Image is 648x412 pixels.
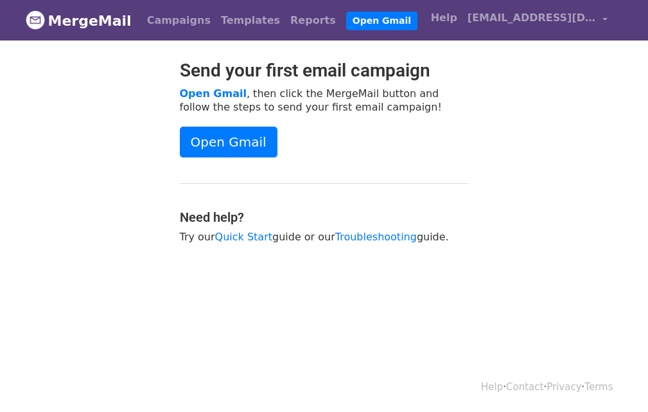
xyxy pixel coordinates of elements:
a: Troubleshooting [335,231,417,243]
a: Help [481,381,503,393]
a: Open Gmail [346,12,417,30]
a: MergeMail [26,7,132,34]
a: Open Gmail [180,87,247,100]
a: Privacy [547,381,581,393]
a: Open Gmail [180,127,277,157]
a: Reports [285,8,341,33]
p: Try our guide or our guide. [180,230,469,244]
a: Templates [216,8,285,33]
h4: Need help? [180,210,469,225]
a: Terms [584,381,613,393]
a: [EMAIL_ADDRESS][DOMAIN_NAME] [462,5,613,35]
img: MergeMail logo [26,10,45,30]
a: Help [426,5,462,31]
h2: Send your first email campaign [180,60,469,82]
p: , then click the MergeMail button and follow the steps to send your first email campaign! [180,87,469,114]
a: Campaigns [142,8,216,33]
a: Quick Start [215,231,272,243]
span: [EMAIL_ADDRESS][DOMAIN_NAME] [468,10,596,26]
a: Contact [506,381,543,393]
